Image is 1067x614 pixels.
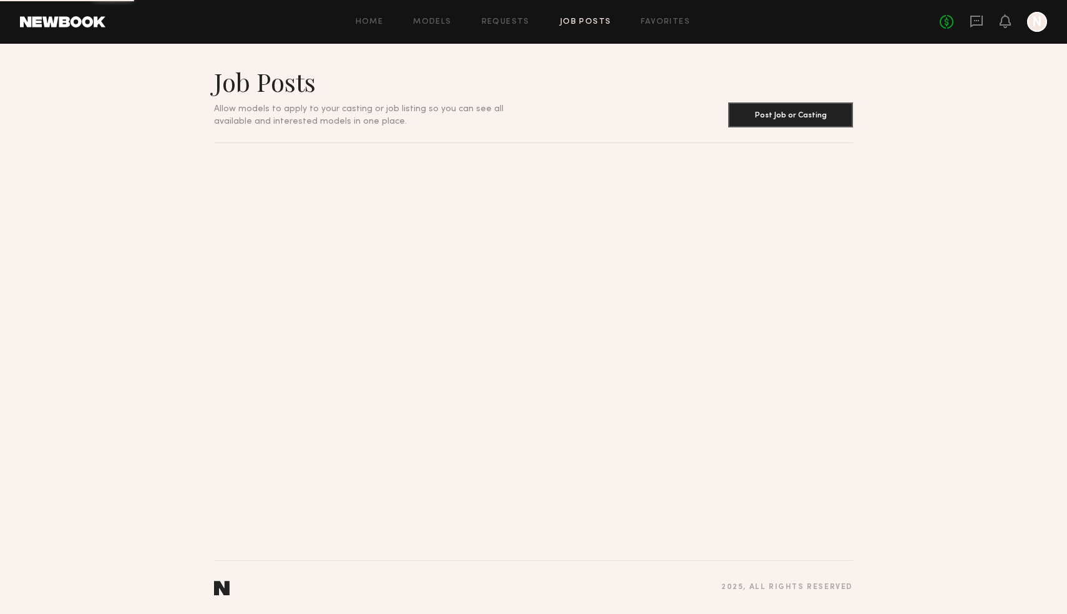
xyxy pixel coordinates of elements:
[728,102,853,127] button: Post Job or Casting
[214,105,504,126] span: Allow models to apply to your casting or job listing so you can see all available and interested ...
[356,18,384,26] a: Home
[641,18,690,26] a: Favorites
[413,18,451,26] a: Models
[214,66,533,97] h1: Job Posts
[1027,12,1047,32] a: N
[721,583,853,592] div: 2025 , all rights reserved
[560,18,611,26] a: Job Posts
[482,18,530,26] a: Requests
